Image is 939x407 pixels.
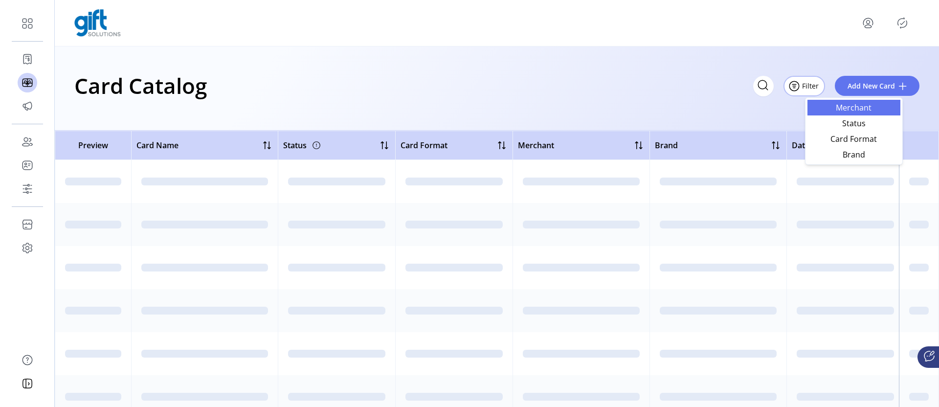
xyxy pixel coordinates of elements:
span: Add New Card [848,81,895,91]
h1: Card Catalog [74,68,207,103]
span: Card Format [813,135,894,143]
div: Status [283,137,322,153]
span: Brand [813,151,894,158]
button: Filter Button [783,76,825,96]
li: Status [807,115,900,131]
span: Card Format [401,139,447,151]
span: Date Created [792,139,841,151]
button: Add New Card [835,76,919,96]
span: Card Name [136,139,179,151]
img: logo [74,9,121,37]
input: Search [753,76,774,96]
button: Publisher Panel [894,15,910,31]
li: Brand [807,147,900,162]
span: Status [813,119,894,127]
span: Merchant [813,104,894,112]
span: Merchant [518,139,554,151]
li: Merchant [807,100,900,115]
span: Brand [655,139,678,151]
span: Preview [60,139,126,151]
li: Card Format [807,131,900,147]
button: menu [860,15,876,31]
span: Filter [802,81,819,91]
